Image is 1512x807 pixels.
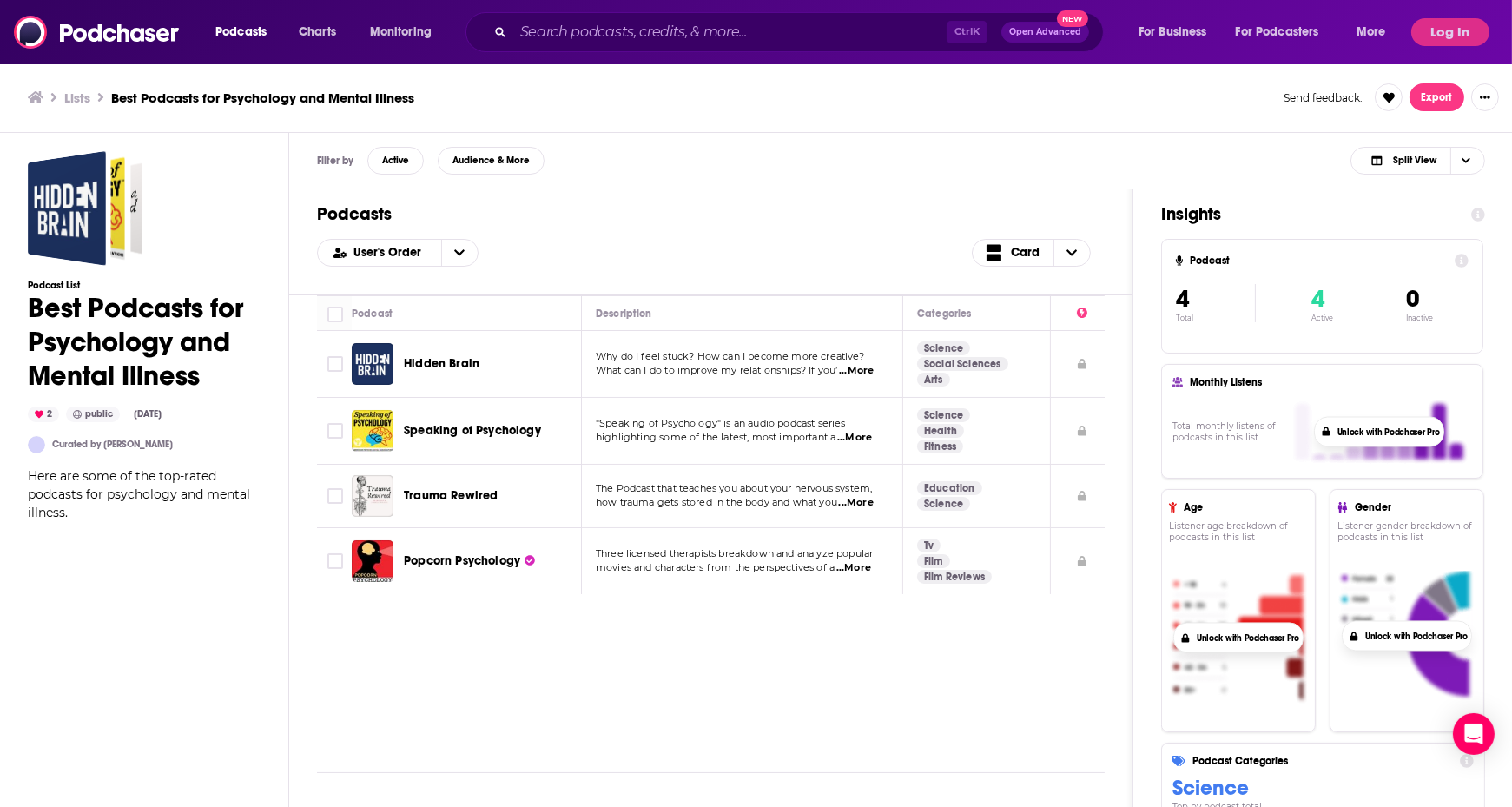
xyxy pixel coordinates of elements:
p: Active [1311,314,1333,322]
a: Speaking of Psychology [404,422,541,440]
div: Power Score [1077,303,1087,324]
a: Science [917,408,970,422]
span: Card [1011,247,1040,259]
div: Podcast [352,303,393,324]
span: 0 [1406,284,1419,314]
div: public [66,407,120,422]
div: Categories [917,303,971,324]
span: Monitoring [370,20,432,44]
button: Choose View [1350,147,1485,175]
a: Popcorn Psychology [404,552,535,570]
span: "Speaking of Psychology" is an audio podcast series [596,417,846,429]
span: how trauma gets stored in the body and what you [596,496,837,508]
h4: Gender [1355,501,1469,513]
span: User's Order [353,247,427,259]
button: Show More Button [1471,83,1499,111]
span: Speaking of Psychology [404,423,541,438]
a: Science [917,497,970,511]
img: Podchaser - Follow, Share and Rate Podcasts [14,16,181,49]
h1: Insights [1161,203,1457,225]
h2: Choose List sort [317,239,479,267]
button: Unlock with Podchaser Pro [1197,633,1299,645]
span: Charts [299,20,336,44]
button: Open AdvancedNew [1001,22,1089,43]
button: Export [1410,83,1464,111]
div: 2 [28,407,59,422]
span: Popcorn Psychology [404,553,520,568]
span: Toggle select row [327,553,343,569]
a: Science [917,341,970,355]
button: open menu [1126,18,1229,46]
span: 4 [1176,284,1189,314]
span: Toggle select row [327,356,343,372]
span: Open Advanced [1009,28,1081,36]
a: Film Reviews [917,570,992,584]
input: Search podcasts, credits, & more... [513,18,947,46]
button: Choose View [972,239,1092,267]
button: open menu [318,247,441,259]
a: Curated by [PERSON_NAME] [52,439,173,450]
a: Best Podcasts for Psychology and Mental Illness [28,151,142,266]
p: Total [1176,314,1255,322]
button: open menu [358,18,454,46]
span: Split View [1393,155,1436,165]
div: Search podcasts, credits, & more... [482,12,1120,52]
div: Description [596,303,651,324]
span: Toggle select row [327,488,343,504]
a: Charts [287,18,347,46]
span: Active [382,155,409,165]
h3: Science [1172,775,1473,801]
span: Trauma Rewired [404,488,498,503]
button: Audience & More [438,147,545,175]
button: Active [367,147,424,175]
a: Hidden Brain [404,355,479,373]
img: Hidden Brain [352,343,393,385]
button: Log In [1411,18,1489,46]
button: open menu [1344,18,1408,46]
button: Unlock with Podchaser Pro [1365,632,1468,644]
p: Inactive [1406,314,1433,322]
a: Education [917,481,982,495]
h4: Listener age breakdown of podcasts in this list [1169,520,1308,543]
span: More [1357,20,1386,44]
span: The Podcast that teaches you about your nervous system, [596,482,872,494]
span: 4 [1311,284,1324,314]
h3: Filter by [317,155,353,167]
button: open menu [1225,18,1344,46]
span: movies and characters from the perspectives of a [596,561,835,573]
a: Lists [64,89,90,106]
span: New [1057,10,1088,27]
img: Trauma Rewired [352,475,393,517]
h4: Age [1184,501,1301,513]
button: Unlock with Podchaser Pro [1337,427,1440,439]
span: Three licensed therapists breakdown and analyze popular [596,547,873,559]
span: Hidden Brain [404,356,479,371]
h1: Best Podcasts for Psychology and Mental Illness [28,291,261,393]
span: Audience & More [452,155,530,165]
span: What can I do to improve my relationships? If you’ [596,364,838,376]
div: [DATE] [127,407,168,421]
span: Podcasts [215,20,267,44]
a: Arts [917,373,950,387]
a: Fitness [917,440,963,453]
span: ...More [839,496,874,510]
img: Speaking of Psychology [352,410,393,452]
span: ...More [839,364,874,378]
h4: Total monthly listens of podcasts in this list [1172,420,1289,443]
button: open menu [441,240,478,266]
span: Ctrl K [947,21,987,43]
a: KevinBennettPhD [28,436,45,453]
span: For Business [1139,20,1207,44]
button: Send feedback. [1278,90,1368,105]
span: ...More [836,561,871,575]
h4: Podcast Categories [1192,755,1452,767]
span: ...More [837,431,872,445]
h4: Monthly Listens [1190,376,1464,388]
